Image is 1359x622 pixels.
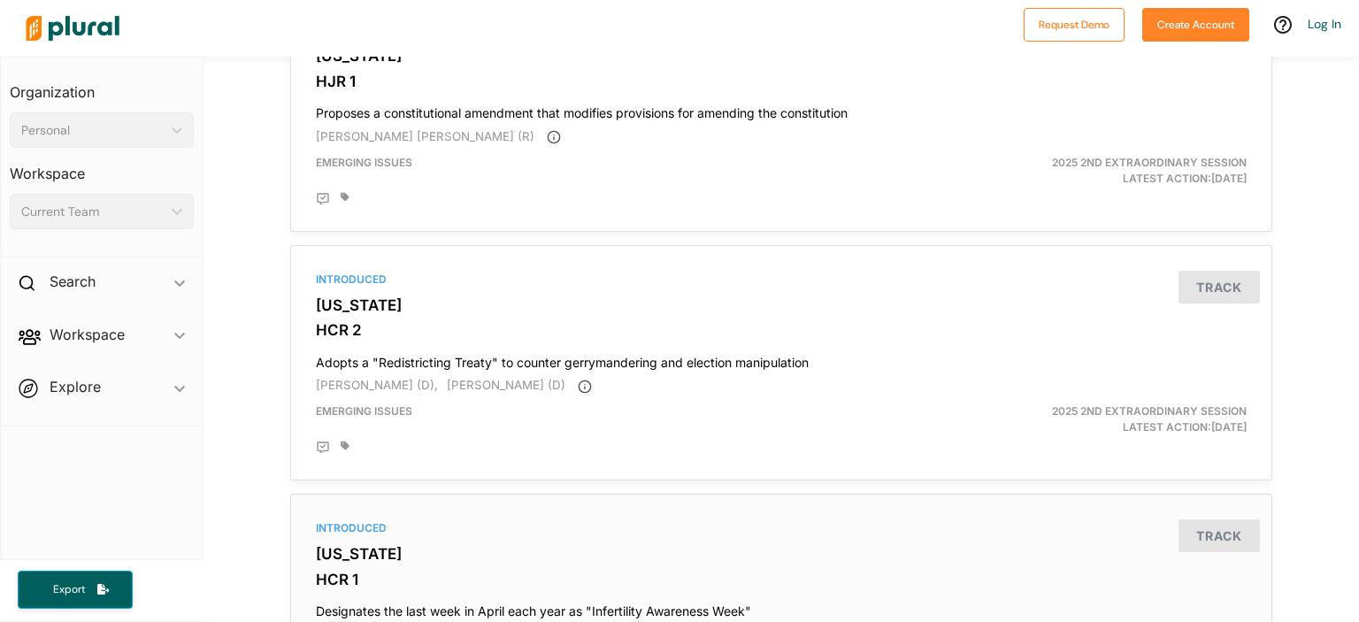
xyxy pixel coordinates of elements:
h2: Search [50,272,96,291]
div: Current Team [21,203,165,221]
span: 2025 2nd Extraordinary Session [1052,156,1247,169]
div: Latest Action: [DATE] [941,155,1260,187]
h3: HCR 2 [316,321,1247,339]
div: Introduced [316,272,1247,288]
a: Log In [1308,16,1341,32]
h3: [US_STATE] [316,545,1247,563]
span: Export [41,582,97,597]
h3: HJR 1 [316,73,1247,90]
h4: Designates the last week in April each year as "Infertility Awareness Week" [316,595,1247,619]
button: Export [18,571,133,609]
span: [PERSON_NAME] (D) [447,378,565,392]
div: Personal [21,121,165,140]
span: [PERSON_NAME] (D), [316,378,438,392]
h4: Proposes a constitutional amendment that modifies provisions for amending the constitution [316,97,1247,121]
span: 2025 2nd Extraordinary Session [1052,404,1247,418]
span: Emerging Issues [316,156,412,169]
button: Track [1179,271,1260,303]
span: Emerging Issues [316,404,412,418]
div: Introduced [316,520,1247,536]
h4: Adopts a "Redistricting Treaty" to counter gerrymandering and election manipulation [316,347,1247,371]
button: Request Demo [1024,8,1125,42]
div: Add Position Statement [316,192,330,206]
h3: Organization [10,66,194,105]
div: Add tags [341,441,349,451]
h3: HCR 1 [316,571,1247,588]
span: [PERSON_NAME] [PERSON_NAME] (R) [316,129,534,143]
a: Request Demo [1024,14,1125,33]
div: Add Position Statement [316,441,330,455]
div: Add tags [341,192,349,203]
div: Latest Action: [DATE] [941,403,1260,435]
h3: Workspace [10,148,194,187]
h3: [US_STATE] [316,296,1247,314]
a: Create Account [1142,14,1249,33]
button: Create Account [1142,8,1249,42]
button: Track [1179,519,1260,552]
